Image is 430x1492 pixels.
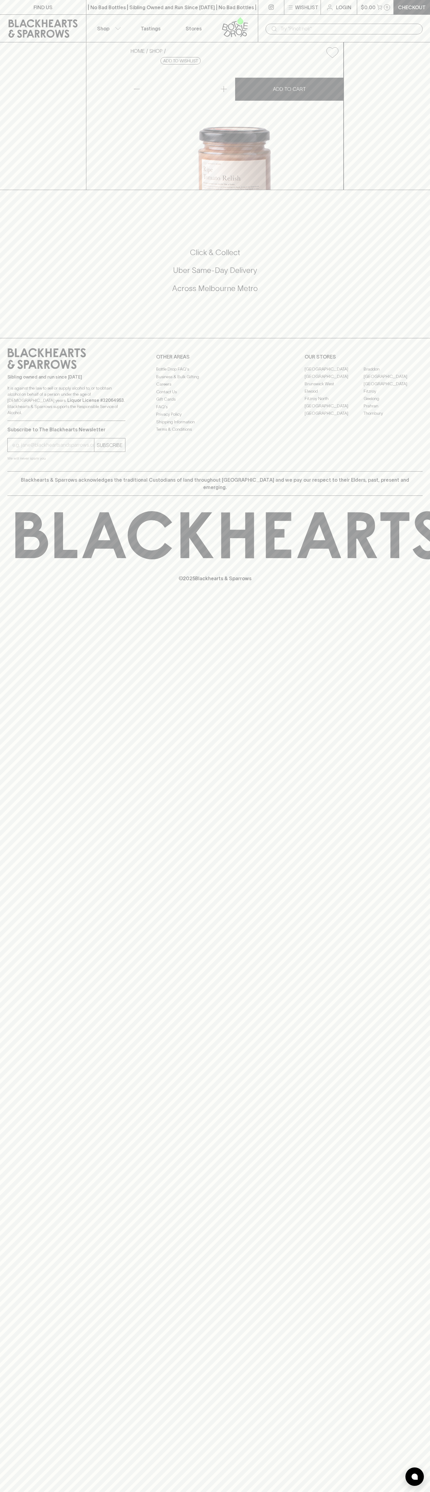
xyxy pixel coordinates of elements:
a: Gift Cards [156,396,274,403]
p: Shop [97,25,109,32]
a: [GEOGRAPHIC_DATA] [364,373,423,380]
a: [GEOGRAPHIC_DATA] [305,410,364,417]
p: 0 [386,6,388,9]
button: SUBSCRIBE [94,438,125,452]
p: Sibling owned and run since [DATE] [7,374,125,380]
a: Privacy Policy [156,411,274,418]
input: e.g. jane@blackheartsandsparrows.com.au [12,440,94,450]
button: Add to wishlist [324,45,341,60]
a: Business & Bulk Gifting [156,373,274,380]
a: Fitzroy North [305,395,364,402]
h5: Click & Collect [7,247,423,258]
button: Add to wishlist [160,57,201,64]
a: Terms & Conditions [156,426,274,433]
a: [GEOGRAPHIC_DATA] [305,402,364,410]
h5: Across Melbourne Metro [7,283,423,293]
div: Call to action block [7,223,423,326]
a: HOME [131,48,145,54]
a: [GEOGRAPHIC_DATA] [305,373,364,380]
a: FAQ's [156,403,274,410]
a: Brunswick West [305,380,364,387]
h5: Uber Same-Day Delivery [7,265,423,275]
p: We will never spam you [7,455,125,461]
p: Login [336,4,351,11]
a: [GEOGRAPHIC_DATA] [364,380,423,387]
a: Braddon [364,365,423,373]
a: Contact Us [156,388,274,395]
p: Tastings [141,25,160,32]
p: Stores [186,25,202,32]
p: OUR STORES [305,353,423,360]
a: Stores [172,15,215,42]
button: Shop [86,15,129,42]
strong: Liquor License #32064953 [67,398,124,403]
p: Blackhearts & Sparrows acknowledges the traditional Custodians of land throughout [GEOGRAPHIC_DAT... [12,476,418,491]
input: Try "Pinot noir" [280,24,418,34]
a: Tastings [129,15,172,42]
p: $0.00 [361,4,376,11]
a: Thornbury [364,410,423,417]
a: SHOP [149,48,163,54]
a: Shipping Information [156,418,274,425]
a: Bottle Drop FAQ's [156,366,274,373]
p: Wishlist [295,4,318,11]
p: SUBSCRIBE [97,441,123,449]
p: FIND US [34,4,53,11]
a: Elwood [305,387,364,395]
p: It is against the law to sell or supply alcohol to, or to obtain alcohol on behalf of a person un... [7,385,125,416]
p: Checkout [398,4,426,11]
a: Careers [156,381,274,388]
img: bubble-icon [412,1474,418,1480]
a: Geelong [364,395,423,402]
p: OTHER AREAS [156,353,274,360]
a: Prahran [364,402,423,410]
button: ADD TO CART [235,78,344,101]
p: ADD TO CART [273,85,306,93]
a: Fitzroy [364,387,423,395]
p: Subscribe to The Blackhearts Newsletter [7,426,125,433]
a: [GEOGRAPHIC_DATA] [305,365,364,373]
img: 35330.png [126,63,343,190]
